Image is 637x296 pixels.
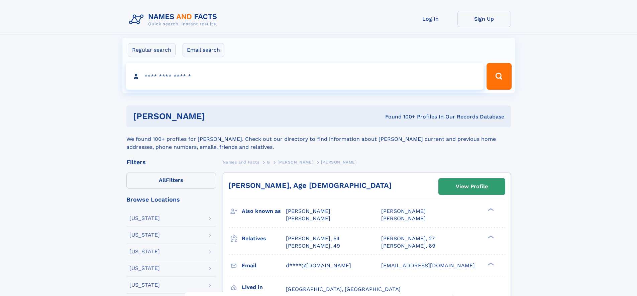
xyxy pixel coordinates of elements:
h3: Email [242,260,286,271]
div: ❯ [486,262,494,266]
a: [PERSON_NAME], 54 [286,235,340,242]
label: Filters [126,173,216,189]
div: [US_STATE] [129,232,160,238]
span: [EMAIL_ADDRESS][DOMAIN_NAME] [381,262,475,269]
h3: Lived in [242,282,286,293]
span: [PERSON_NAME] [286,215,330,222]
h3: Relatives [242,233,286,244]
label: Email search [183,43,224,57]
div: [US_STATE] [129,216,160,221]
img: Logo Names and Facts [126,11,223,29]
div: ❯ [486,208,494,212]
a: [PERSON_NAME], 27 [381,235,435,242]
a: [PERSON_NAME], 69 [381,242,435,250]
div: View Profile [456,179,488,194]
div: We found 100+ profiles for [PERSON_NAME]. Check out our directory to find information about [PERS... [126,127,511,151]
div: [US_STATE] [129,266,160,271]
span: [PERSON_NAME] [278,160,313,165]
a: [PERSON_NAME], Age [DEMOGRAPHIC_DATA] [228,181,392,190]
h3: Also known as [242,206,286,217]
a: Sign Up [457,11,511,27]
div: ❯ [486,235,494,239]
span: [PERSON_NAME] [381,215,426,222]
span: G [267,160,270,165]
a: View Profile [439,179,505,195]
span: [GEOGRAPHIC_DATA], [GEOGRAPHIC_DATA] [286,286,401,292]
div: Browse Locations [126,197,216,203]
a: G [267,158,270,166]
input: search input [126,63,484,90]
span: [PERSON_NAME] [381,208,426,214]
a: [PERSON_NAME], 49 [286,242,340,250]
a: Names and Facts [223,158,259,166]
div: Found 100+ Profiles In Our Records Database [295,113,504,120]
span: [PERSON_NAME] [286,208,330,214]
span: All [159,177,166,183]
label: Regular search [128,43,176,57]
span: [PERSON_NAME] [321,160,357,165]
button: Search Button [487,63,511,90]
h1: [PERSON_NAME] [133,112,295,120]
div: Filters [126,159,216,165]
div: [US_STATE] [129,249,160,254]
a: [PERSON_NAME] [278,158,313,166]
a: Log In [404,11,457,27]
div: [US_STATE] [129,282,160,288]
